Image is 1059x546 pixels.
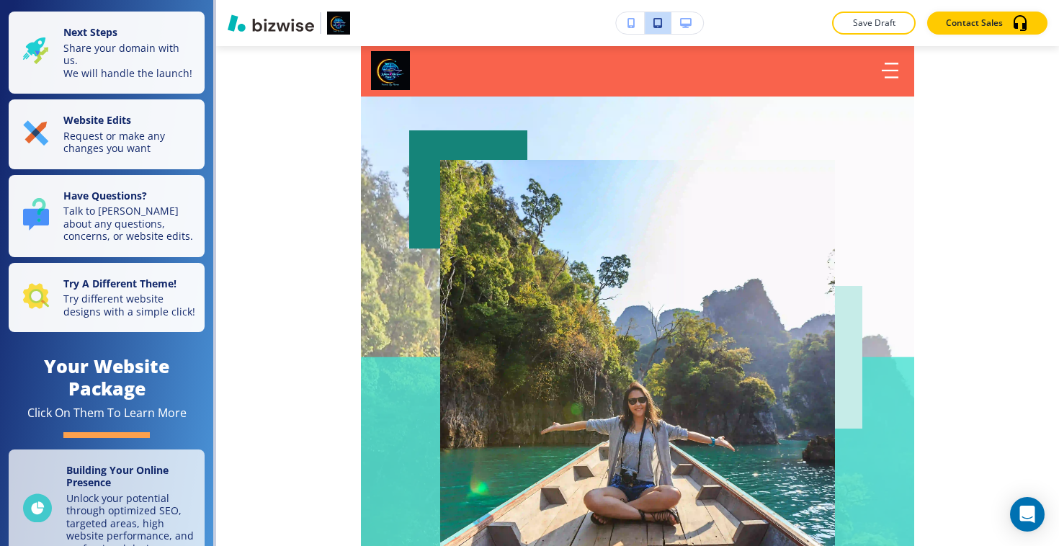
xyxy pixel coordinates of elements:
p: Try different website designs with a simple click! [63,292,196,318]
strong: Website Edits [63,113,131,127]
button: Website EditsRequest or make any changes you want [9,99,205,169]
img: Your Logo [327,12,350,35]
button: Save Draft [832,12,916,35]
button: Try A Different Theme!Try different website designs with a simple click! [9,263,205,333]
button: Have Questions?Talk to [PERSON_NAME] about any questions, concerns, or website edits. [9,175,205,257]
p: Contact Sales [946,17,1003,30]
p: Request or make any changes you want [63,130,196,155]
button: Toggle hamburger navigation menu [876,57,904,86]
button: Contact Sales [927,12,1047,35]
p: Share your domain with us. We will handle the launch! [63,42,196,80]
h4: Your Website Package [9,355,205,400]
strong: Building Your Online Presence [66,463,169,490]
strong: Next Steps [63,25,117,39]
img: Travel Smart with Marva [371,51,410,90]
img: Bizwise Logo [228,14,314,32]
div: Open Intercom Messenger [1010,497,1045,532]
p: Save Draft [851,17,897,30]
button: Next StepsShare your domain with us.We will handle the launch! [9,12,205,94]
p: Talk to [PERSON_NAME] about any questions, concerns, or website edits. [63,205,196,243]
strong: Have Questions? [63,189,147,202]
strong: Try A Different Theme! [63,277,176,290]
div: Click On Them To Learn More [27,406,187,421]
